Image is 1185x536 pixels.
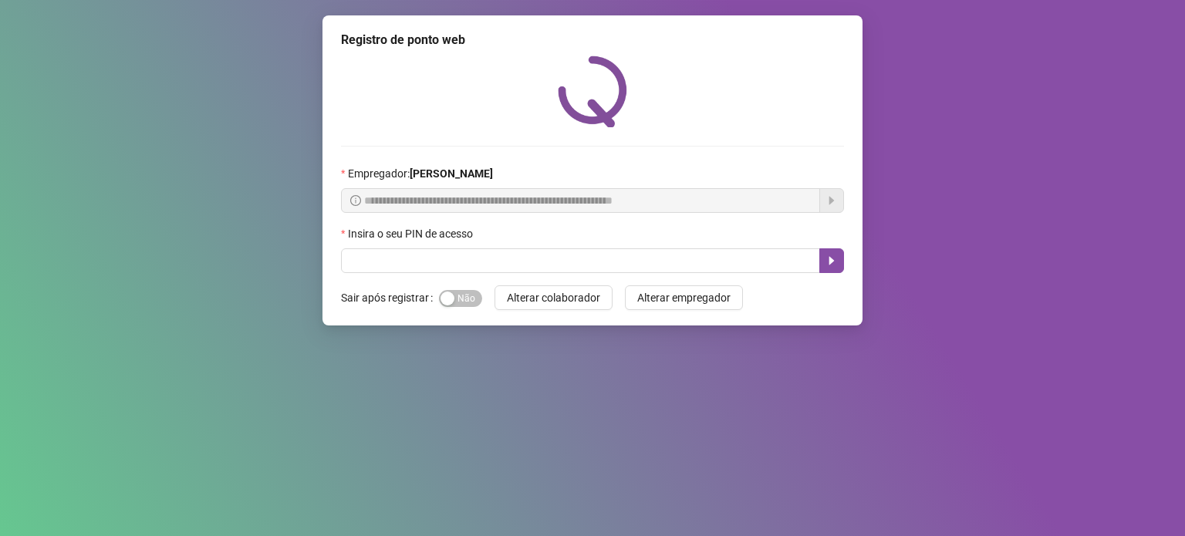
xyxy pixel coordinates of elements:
[341,225,483,242] label: Insira o seu PIN de acesso
[825,255,838,267] span: caret-right
[341,31,844,49] div: Registro de ponto web
[625,285,743,310] button: Alterar empregador
[558,56,627,127] img: QRPoint
[348,165,493,182] span: Empregador :
[350,195,361,206] span: info-circle
[637,289,731,306] span: Alterar empregador
[507,289,600,306] span: Alterar colaborador
[410,167,493,180] strong: [PERSON_NAME]
[341,285,439,310] label: Sair após registrar
[495,285,613,310] button: Alterar colaborador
